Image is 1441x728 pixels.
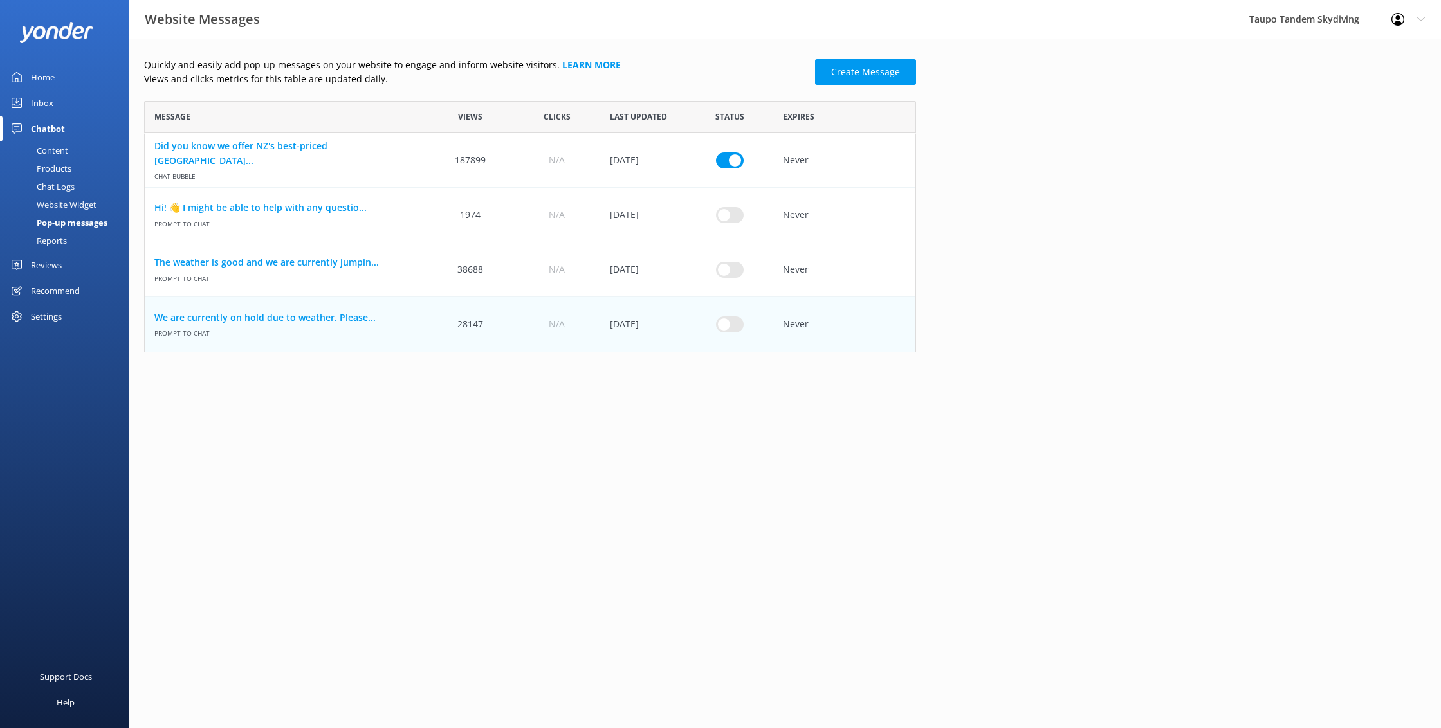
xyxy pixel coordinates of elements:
[144,188,916,242] div: row
[610,111,667,123] span: Last updated
[600,297,686,352] div: 24 Sep 2025
[31,64,55,90] div: Home
[600,242,686,297] div: 21 Sep 2025
[8,159,129,177] a: Products
[57,689,75,715] div: Help
[773,242,915,297] div: Never
[8,141,129,159] a: Content
[544,111,571,123] span: Clicks
[154,168,418,181] span: Chat bubble
[8,232,67,250] div: Reports
[815,59,916,85] a: Create Message
[427,242,513,297] div: 38688
[154,325,418,338] span: Prompt to Chat
[31,304,62,329] div: Settings
[783,111,814,123] span: Expires
[549,262,565,277] span: N/A
[154,255,418,269] a: The weather is good and we are currently jumpin...
[144,242,916,297] div: row
[19,22,93,43] img: yonder-white-logo.png
[600,188,686,242] div: 07 May 2025
[8,159,71,177] div: Products
[154,269,418,283] span: Prompt to Chat
[144,133,916,352] div: grid
[8,214,107,232] div: Pop-up messages
[154,201,418,215] a: Hi! 👋 I might be able to help with any questio...
[144,133,916,188] div: row
[8,196,96,214] div: Website Widget
[773,188,915,242] div: Never
[40,664,92,689] div: Support Docs
[8,214,129,232] a: Pop-up messages
[154,139,418,168] a: Did you know we offer NZ's best-priced [GEOGRAPHIC_DATA]...
[458,111,482,123] span: Views
[8,196,129,214] a: Website Widget
[31,278,80,304] div: Recommend
[8,177,75,196] div: Chat Logs
[144,58,807,72] p: Quickly and easily add pop-up messages on your website to engage and inform website visitors.
[145,9,260,30] h3: Website Messages
[154,111,190,123] span: Message
[31,90,53,116] div: Inbox
[144,297,916,352] div: row
[549,317,565,331] span: N/A
[427,133,513,188] div: 187899
[549,153,565,167] span: N/A
[427,297,513,352] div: 28147
[154,311,418,325] a: We are currently on hold due to weather. Please...
[773,133,915,188] div: Never
[427,188,513,242] div: 1974
[549,208,565,222] span: N/A
[31,116,65,141] div: Chatbot
[715,111,744,123] span: Status
[144,72,807,86] p: Views and clicks metrics for this table are updated daily.
[562,59,621,71] a: Learn more
[31,252,62,278] div: Reviews
[773,297,915,352] div: Never
[600,133,686,188] div: 30 Jan 2025
[154,215,418,228] span: Prompt to Chat
[8,141,68,159] div: Content
[8,177,129,196] a: Chat Logs
[8,232,129,250] a: Reports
